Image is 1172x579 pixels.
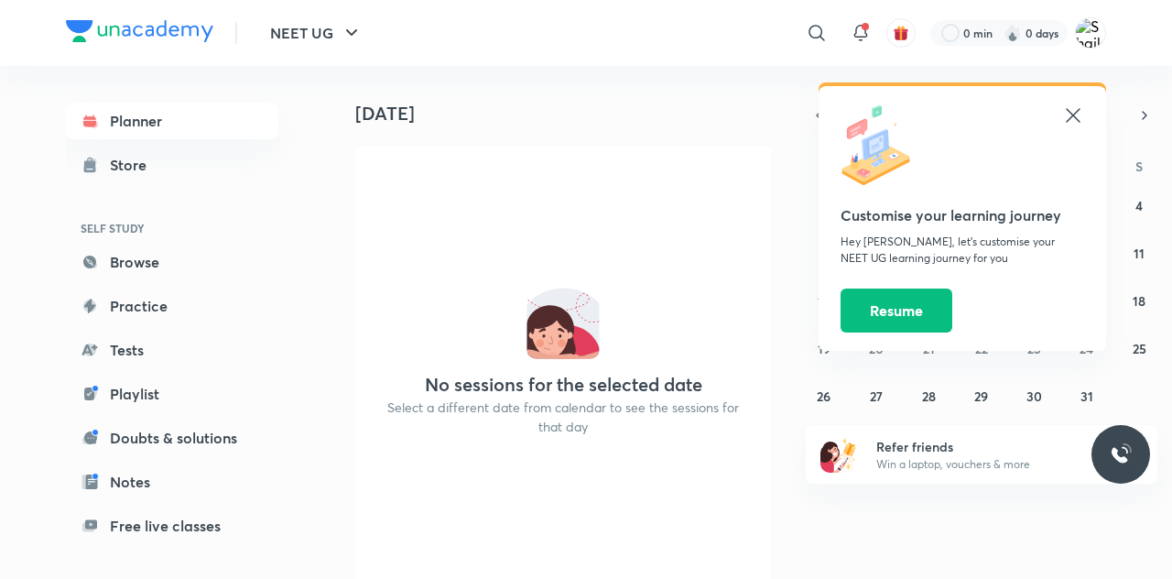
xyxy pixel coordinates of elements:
h4: No sessions for the selected date [425,374,702,396]
h4: [DATE] [355,103,786,125]
a: Practice [66,288,278,324]
a: Playlist [66,376,278,412]
img: referral [820,436,857,473]
a: Notes [66,464,278,500]
abbr: October 28, 2025 [922,388,936,405]
img: Company Logo [66,20,213,42]
button: October 19, 2025 [809,333,839,363]
button: October 29, 2025 [967,381,996,410]
button: October 18, 2025 [1124,286,1154,315]
abbr: October 23, 2025 [1027,340,1041,357]
abbr: October 4, 2025 [1135,197,1143,214]
div: Store [110,154,157,176]
p: Select a different date from calendar to see the sessions for that day [377,398,749,436]
p: Win a laptop, vouchers & more [876,456,1101,473]
button: October 27, 2025 [862,381,891,410]
abbr: October 19, 2025 [818,340,830,357]
abbr: October 11, 2025 [1134,245,1145,262]
h6: Refer friends [876,437,1101,456]
a: Free live classes [66,508,278,544]
abbr: October 25, 2025 [1133,340,1146,357]
p: Hey [PERSON_NAME], let’s customise your NEET UG learning journey for you [841,234,1084,267]
abbr: October 24, 2025 [1080,340,1093,357]
abbr: October 27, 2025 [870,388,883,405]
button: October 11, 2025 [1124,238,1154,268]
img: No events [526,286,600,359]
h5: Customise your learning journey [841,204,1084,226]
button: October 4, 2025 [1124,191,1154,220]
abbr: October 18, 2025 [1133,292,1145,310]
button: October 31, 2025 [1072,381,1101,410]
img: icon [841,104,923,187]
img: avatar [893,25,909,41]
button: avatar [886,18,916,48]
a: Doubts & solutions [66,420,278,456]
img: Shaikh abdul [1075,17,1106,49]
button: October 26, 2025 [809,381,839,410]
a: Store [66,147,278,183]
img: ttu [1110,443,1132,465]
img: streak [1004,24,1022,42]
a: Company Logo [66,20,213,47]
abbr: October 20, 2025 [869,340,884,357]
a: Browse [66,244,278,280]
abbr: October 29, 2025 [974,388,988,405]
button: NEET UG [259,15,374,51]
abbr: October 30, 2025 [1026,388,1042,405]
abbr: October 22, 2025 [975,340,988,357]
button: October 12, 2025 [809,286,839,315]
button: October 28, 2025 [915,381,944,410]
button: October 30, 2025 [1019,381,1048,410]
abbr: October 26, 2025 [817,388,830,405]
button: October 25, 2025 [1124,333,1154,363]
a: Planner [66,103,278,139]
abbr: October 31, 2025 [1080,388,1093,405]
h6: SELF STUDY [66,213,278,244]
abbr: Saturday [1135,158,1143,175]
a: Tests [66,332,278,368]
abbr: October 21, 2025 [923,340,935,357]
button: October 5, 2025 [809,238,839,268]
button: Resume [841,289,952,333]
